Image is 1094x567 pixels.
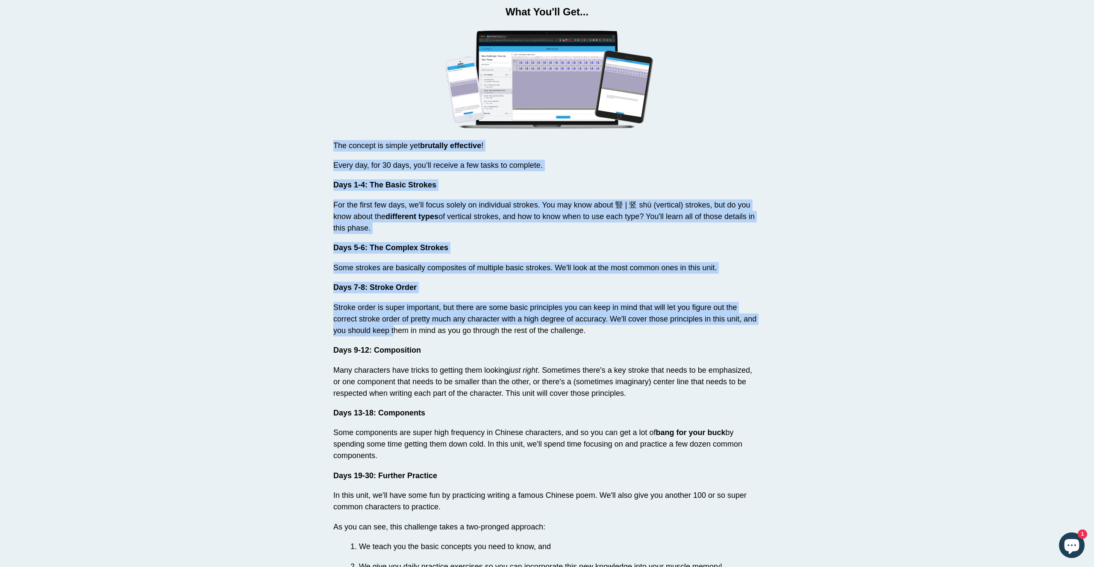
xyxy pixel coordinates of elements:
[333,366,752,397] span: Many characters have tricks to getting them looking . Sometimes there's a key stroke that needs t...
[333,428,742,460] span: Some components are super high frequency in Chinese characters, and so you can get a lot of by sp...
[333,141,483,150] span: The concept is simple yet !
[506,6,588,18] span: What You'll Get...
[385,212,438,221] strong: different types
[1056,532,1087,560] inbox-online-store-chat: Shopify online store chat
[350,542,551,551] span: 1. We teach you the basic concepts you need to know, and
[333,181,436,189] span: Days 1-4: The Basic Strokes
[333,471,437,480] span: Days 19-30: Further Practice
[333,491,747,511] span: In this unit, we'll have some fun by practicing writing a famous Chinese poem. We'll also give yo...
[333,303,756,335] span: Stroke order is super important, but there are some basic principles you can keep in mind that wi...
[333,346,421,354] strong: Days 9-12: Composition
[333,161,543,170] span: Every day, for 30 days, you’ll receive a few tasks to complete.
[333,201,755,232] span: For the first few days, we'll focus solely on individual strokes. You may know about 豎 | 竖 shù (v...
[420,141,481,150] strong: brutally effective
[333,409,425,417] span: Days 13-18: Components
[656,428,725,437] strong: bang for your buck
[333,243,448,252] span: Days 5-6: The Complex Strokes
[333,283,417,292] strong: Days 7-8: Stroke Order
[333,523,545,531] span: As you can see, this challenge takes a two-pronged approach:
[333,263,717,272] span: Some strokes are basically composites of multiple basic strokes. We'll look at the most common on...
[509,366,538,374] em: just right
